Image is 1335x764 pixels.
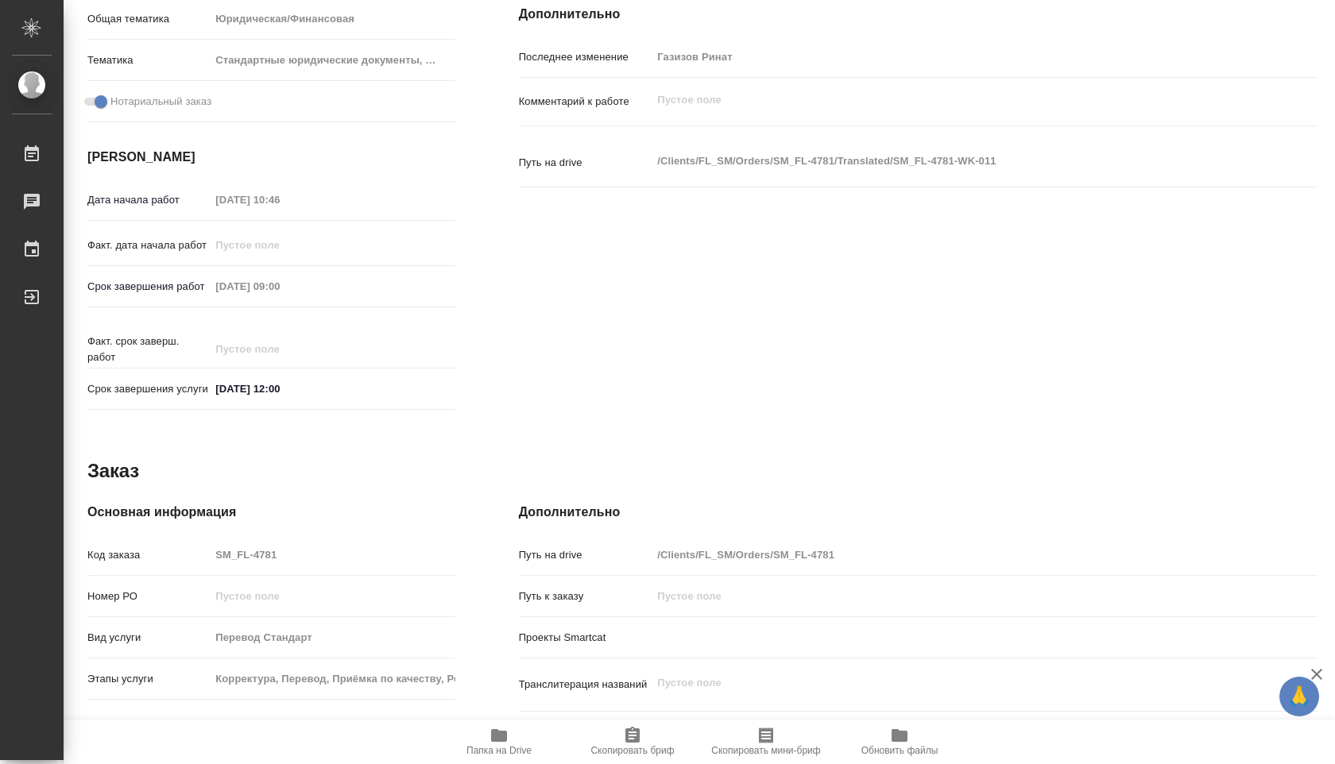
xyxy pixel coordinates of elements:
[519,155,652,171] p: Путь на drive
[87,11,210,27] p: Общая тематика
[210,543,455,566] input: Пустое поле
[210,47,455,74] div: Стандартные юридические документы, договоры, уставы
[110,94,211,110] span: Нотариальный заказ
[519,588,652,604] p: Путь к заказу
[210,585,455,608] input: Пустое поле
[861,745,938,756] span: Обновить файлы
[519,547,652,563] p: Путь на drive
[87,279,210,295] p: Срок завершения работ
[210,377,349,400] input: ✎ Введи что-нибудь
[87,148,455,167] h4: [PERSON_NAME]
[519,630,652,646] p: Проекты Smartcat
[652,585,1251,608] input: Пустое поле
[87,547,210,563] p: Код заказа
[210,667,455,690] input: Пустое поле
[590,745,674,756] span: Скопировать бриф
[87,588,210,604] p: Номер РО
[652,543,1251,566] input: Пустое поле
[87,237,210,253] p: Факт. дата начала работ
[87,671,210,687] p: Этапы услуги
[699,720,833,764] button: Скопировать мини-бриф
[87,52,210,68] p: Тематика
[466,745,532,756] span: Папка на Drive
[519,677,652,693] p: Транслитерация названий
[711,745,820,756] span: Скопировать мини-бриф
[87,334,210,365] p: Факт. срок заверш. работ
[432,720,566,764] button: Папка на Drive
[87,458,139,484] h2: Заказ
[210,626,455,649] input: Пустое поле
[210,338,349,361] input: Пустое поле
[652,45,1251,68] input: Пустое поле
[519,503,1318,522] h4: Дополнительно
[652,148,1251,175] textarea: /Clients/FL_SM/Orders/SM_FL-4781/Translated/SM_FL-4781-WK-011
[519,5,1318,24] h4: Дополнительно
[833,720,966,764] button: Обновить файлы
[87,503,455,522] h4: Основная информация
[210,6,455,33] div: Юридическая/Финансовая
[87,630,210,646] p: Вид услуги
[566,720,699,764] button: Скопировать бриф
[210,275,349,298] input: Пустое поле
[87,381,210,397] p: Срок завершения услуги
[519,94,652,110] p: Комментарий к работе
[519,49,652,65] p: Последнее изменение
[210,188,349,211] input: Пустое поле
[87,192,210,208] p: Дата начала работ
[210,233,349,257] input: Пустое поле
[1279,677,1319,716] button: 🙏
[1286,680,1313,713] span: 🙏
